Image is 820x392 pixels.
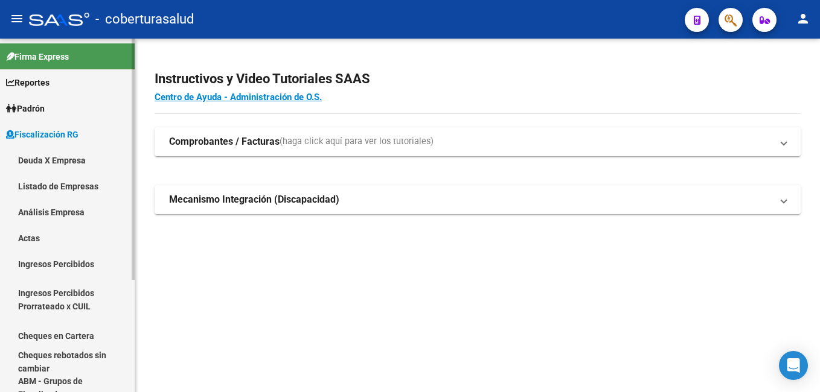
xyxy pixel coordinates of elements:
mat-expansion-panel-header: Comprobantes / Facturas(haga click aquí para ver los tutoriales) [155,127,801,156]
h2: Instructivos y Video Tutoriales SAAS [155,68,801,90]
span: Fiscalización RG [6,128,78,141]
span: Reportes [6,76,50,89]
mat-expansion-panel-header: Mecanismo Integración (Discapacidad) [155,185,801,214]
mat-icon: person [796,11,810,26]
span: - coberturasalud [95,6,194,33]
span: (haga click aquí para ver los tutoriales) [280,135,434,148]
span: Firma Express [6,50,69,63]
strong: Comprobantes / Facturas [169,135,280,148]
strong: Mecanismo Integración (Discapacidad) [169,193,339,206]
mat-icon: menu [10,11,24,26]
span: Padrón [6,102,45,115]
a: Centro de Ayuda - Administración de O.S. [155,92,322,103]
div: Open Intercom Messenger [779,351,808,380]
